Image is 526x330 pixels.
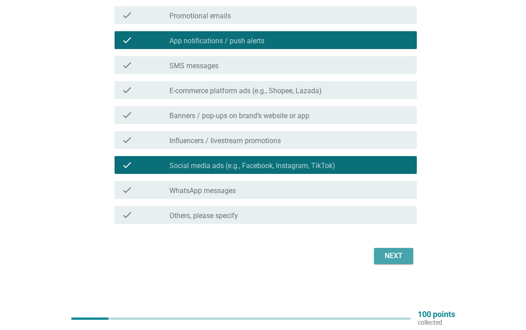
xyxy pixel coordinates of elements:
div: Next [381,251,406,261]
label: Social media ads (e.g., Facebook, Instagram, TikTok) [169,161,335,170]
button: Next [374,248,413,264]
i: check [122,60,132,70]
label: Others, please specify [169,211,238,220]
i: check [122,135,132,145]
i: check [122,85,132,95]
label: Promotional emails [169,12,231,21]
label: Banners / pop-ups on brand’s website or app [169,111,309,120]
i: check [122,185,132,195]
i: check [122,110,132,120]
i: check [122,10,132,21]
p: collected [418,318,455,326]
label: App notifications / push alerts [169,37,264,45]
p: 100 points [418,310,455,318]
label: Influencers / livestream promotions [169,136,281,145]
i: check [122,160,132,170]
label: E-commerce platform ads (e.g., Shopee, Lazada) [169,87,322,95]
label: WhatsApp messages [169,186,236,195]
i: check [122,210,132,220]
label: SMS messages [169,62,218,70]
i: check [122,35,132,45]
